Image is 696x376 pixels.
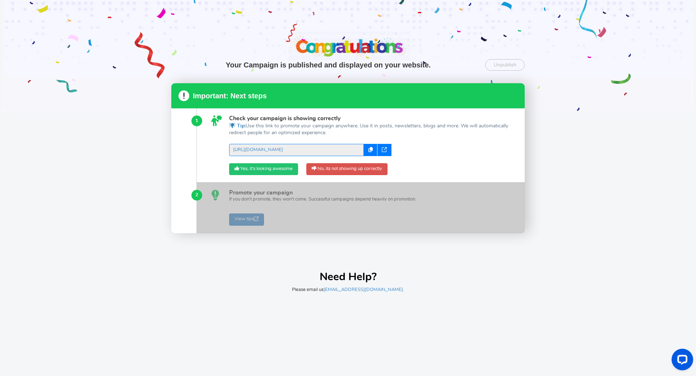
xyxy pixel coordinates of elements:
a: [URL][DOMAIN_NAME] [229,144,364,156]
p: Please email us . [171,287,525,293]
h2: Need Help? [171,271,525,283]
h2: Your Campaign is published and displayed on your website. [171,61,485,69]
a: No, its not showing up correctly [306,163,388,175]
span: Tip: [237,123,246,128]
a: Yes, it's looking awesome [229,163,298,175]
a: [EMAIL_ADDRESS][DOMAIN_NAME] [324,287,403,292]
h4: Check your campaign is showing correctly [229,116,510,122]
h3: Important: Next steps [171,83,525,108]
iframe: LiveChat chat widget [666,346,696,376]
p: Use this link to promote your campaign anywhere. Use it in posts, newsletters, blogs and more. We... [229,123,510,137]
a: Unpublish [485,59,525,71]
